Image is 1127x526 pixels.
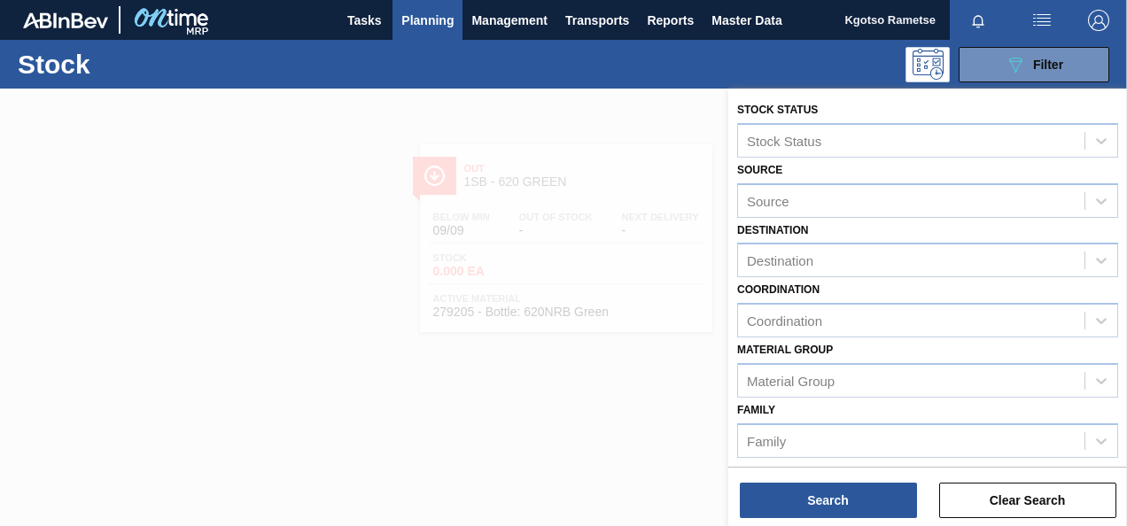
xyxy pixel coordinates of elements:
[737,404,775,416] label: Family
[737,164,782,176] label: Source
[1033,58,1063,72] span: Filter
[747,433,786,448] div: Family
[711,10,781,31] span: Master Data
[747,253,813,268] div: Destination
[1088,10,1109,31] img: Logout
[18,54,262,74] h1: Stock
[471,10,548,31] span: Management
[23,12,108,28] img: TNhmsLtSVTkK8tSr43FrP2fwEKptu5GPRR3wAAAABJRU5ErkJggg==
[747,313,822,329] div: Coordination
[737,104,818,116] label: Stock Status
[747,373,835,388] div: Material Group
[959,47,1109,82] button: Filter
[737,224,808,236] label: Destination
[950,8,1007,33] button: Notifications
[565,10,629,31] span: Transports
[647,10,694,31] span: Reports
[737,344,833,356] label: Material Group
[747,193,789,208] div: Source
[345,10,384,31] span: Tasks
[737,283,820,296] label: Coordination
[1031,10,1053,31] img: userActions
[905,47,950,82] div: Programming: no user selected
[747,133,821,148] div: Stock Status
[401,10,454,31] span: Planning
